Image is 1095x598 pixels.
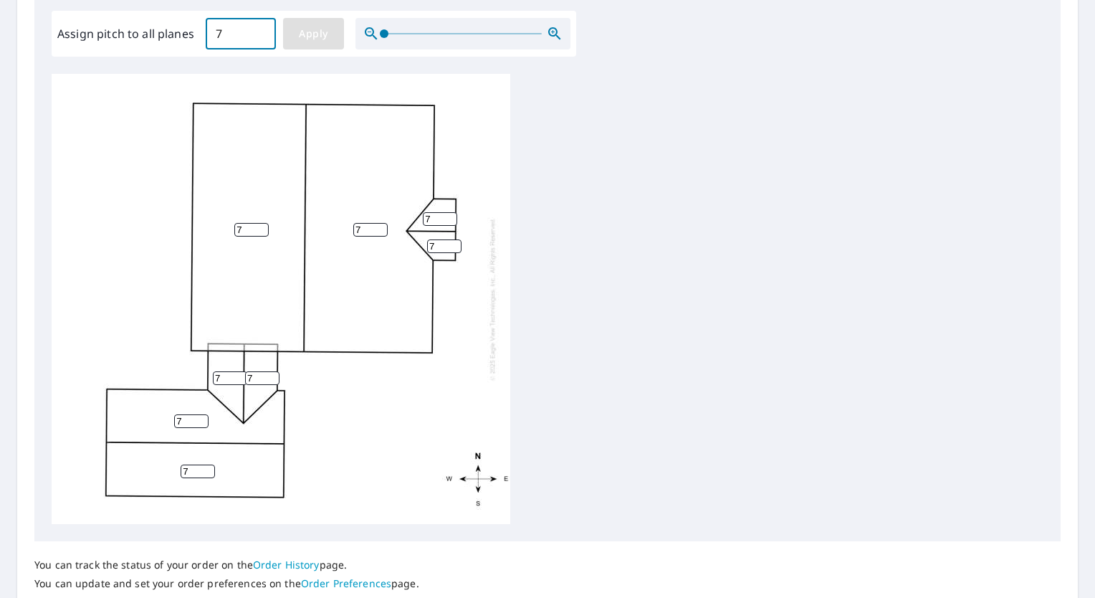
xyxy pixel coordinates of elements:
[283,18,344,49] button: Apply
[34,577,419,590] p: You can update and set your order preferences on the page.
[253,558,320,571] a: Order History
[295,25,333,43] span: Apply
[206,14,276,54] input: 00.0
[57,25,194,42] label: Assign pitch to all planes
[301,576,391,590] a: Order Preferences
[34,559,419,571] p: You can track the status of your order on the page.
